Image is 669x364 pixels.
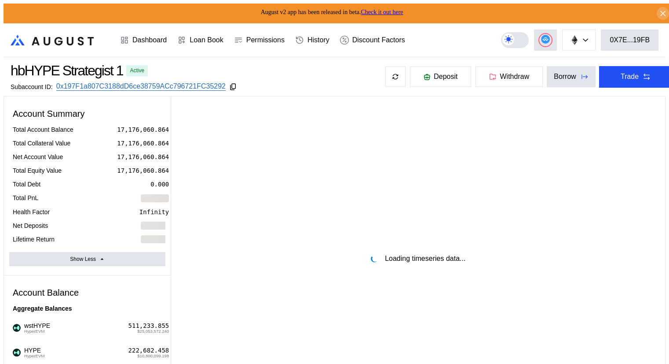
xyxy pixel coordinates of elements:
[13,235,55,243] div: Lifetime Return
[13,180,40,188] div: Total Debt
[18,352,22,357] img: hyperevm-CUbfO1az.svg
[13,167,62,175] div: Total Equity Value
[130,67,144,74] div: Active
[409,66,472,87] button: Deposit
[117,126,169,134] div: 17,176,060.864
[13,349,21,357] img: hyperliquid.jpg
[554,73,576,81] div: Borrow
[246,36,285,44] div: Permissions
[562,30,596,51] button: chain logo
[117,167,169,175] div: 17,176,060.864
[137,354,169,358] span: $10,800,099.198
[13,194,38,202] div: Total PnL
[371,255,378,262] img: pending
[261,9,403,15] span: August v2 app has been released in beta.
[13,208,50,216] div: Health Factor
[601,30,658,51] button: 0X7E...19FB
[229,24,290,56] a: Permissions
[117,139,169,147] div: 17,176,060.864
[9,252,165,266] button: Show Less
[11,83,53,90] div: Subaccount ID:
[475,66,543,87] button: Withdraw
[500,73,529,81] span: Withdraw
[21,322,50,334] span: wstHYPE
[11,63,123,79] div: hbHYPE Strategist 1
[13,139,70,147] div: Total Collateral Value
[13,222,48,230] div: Net Deposits
[13,126,73,134] div: Total Account Balance
[13,153,63,161] div: Net Account Value
[132,36,167,44] div: Dashboard
[137,329,169,334] span: $25,053,572.240
[128,322,169,330] div: 511,233.855
[24,329,50,334] span: HyperEVM
[172,24,229,56] a: Loan Book
[610,36,650,44] div: 0X7E...19FB
[139,208,169,216] div: Infinity
[24,354,44,358] span: HyperEVM
[9,301,165,316] div: Aggregate Balances
[117,153,169,161] div: 17,176,060.864
[547,66,596,87] button: Borrow
[13,324,21,332] img: hyperliquid.png
[9,105,165,123] div: Account Summary
[150,180,169,188] div: 0.000
[621,73,639,81] div: Trade
[385,255,465,263] div: Loading timeseries data...
[352,36,405,44] div: Discount Factors
[9,284,165,301] div: Account Balance
[21,347,44,358] span: HYPE
[128,347,169,354] div: 222,682.458
[70,256,96,262] div: Show Less
[570,35,579,45] img: chain logo
[18,327,22,332] img: hyperevm-CUbfO1az.svg
[434,73,457,81] span: Deposit
[190,36,223,44] div: Loan Book
[56,82,226,91] a: 0x197F1a807C3188dD6ce38759ACc796721FC35292
[307,36,329,44] div: History
[115,24,172,56] a: Dashboard
[290,24,335,56] a: History
[361,9,403,15] a: Check it out here
[335,24,410,56] a: Discount Factors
